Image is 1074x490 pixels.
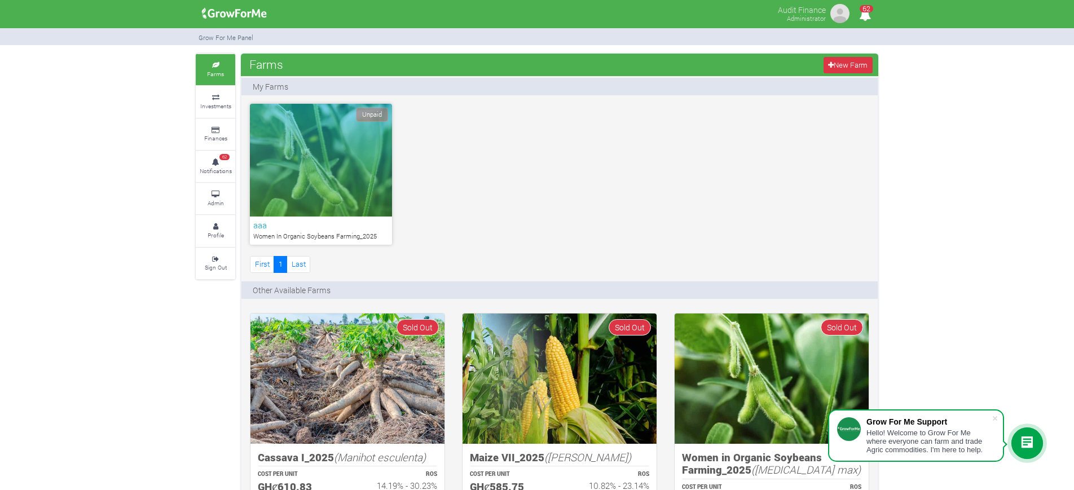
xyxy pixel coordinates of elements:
[778,2,826,16] p: Audit Finance
[205,263,227,271] small: Sign Out
[219,154,230,161] span: 62
[258,470,337,479] p: COST PER UNIT
[250,104,392,245] a: Unpaid aaa Women In Organic Soybeans Farming_2025
[470,451,649,464] h5: Maize VII_2025
[356,108,388,122] span: Unpaid
[196,119,235,150] a: Finances
[463,314,657,444] img: growforme image
[208,199,224,207] small: Admin
[821,319,863,336] span: Sold Out
[253,220,389,230] h6: aaa
[860,5,873,12] span: 62
[200,167,232,175] small: Notifications
[544,450,631,464] i: ([PERSON_NAME])
[675,314,869,444] img: growforme image
[334,450,426,464] i: (Manihot esculenta)
[198,2,271,25] img: growforme image
[258,451,437,464] h5: Cassava I_2025
[824,57,873,73] a: New Farm
[200,102,231,110] small: Investments
[204,134,227,142] small: Finances
[274,256,287,272] a: 1
[250,256,274,272] a: First
[208,231,224,239] small: Profile
[196,248,235,279] a: Sign Out
[253,232,389,241] p: Women In Organic Soybeans Farming_2025
[196,86,235,117] a: Investments
[196,151,235,182] a: 62 Notifications
[253,81,288,92] p: My Farms
[250,314,444,444] img: growforme image
[253,284,331,296] p: Other Available Farms
[787,14,826,23] small: Administrator
[250,256,310,272] nav: Page Navigation
[682,451,861,476] h5: Women in Organic Soybeans Farming_2025
[854,2,876,28] i: Notifications
[570,470,649,479] p: ROS
[196,215,235,246] a: Profile
[609,319,651,336] span: Sold Out
[196,183,235,214] a: Admin
[854,11,876,21] a: 62
[397,319,439,336] span: Sold Out
[866,417,992,426] div: Grow For Me Support
[358,470,437,479] p: ROS
[470,470,549,479] p: COST PER UNIT
[866,429,992,454] div: Hello! Welcome to Grow For Me where everyone can farm and trade Agric commodities. I'm here to help.
[829,2,851,25] img: growforme image
[287,256,310,272] a: Last
[751,462,861,476] i: ([MEDICAL_DATA] max)
[247,53,286,76] span: Farms
[207,70,224,78] small: Farms
[199,33,253,42] small: Grow For Me Panel
[196,54,235,85] a: Farms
